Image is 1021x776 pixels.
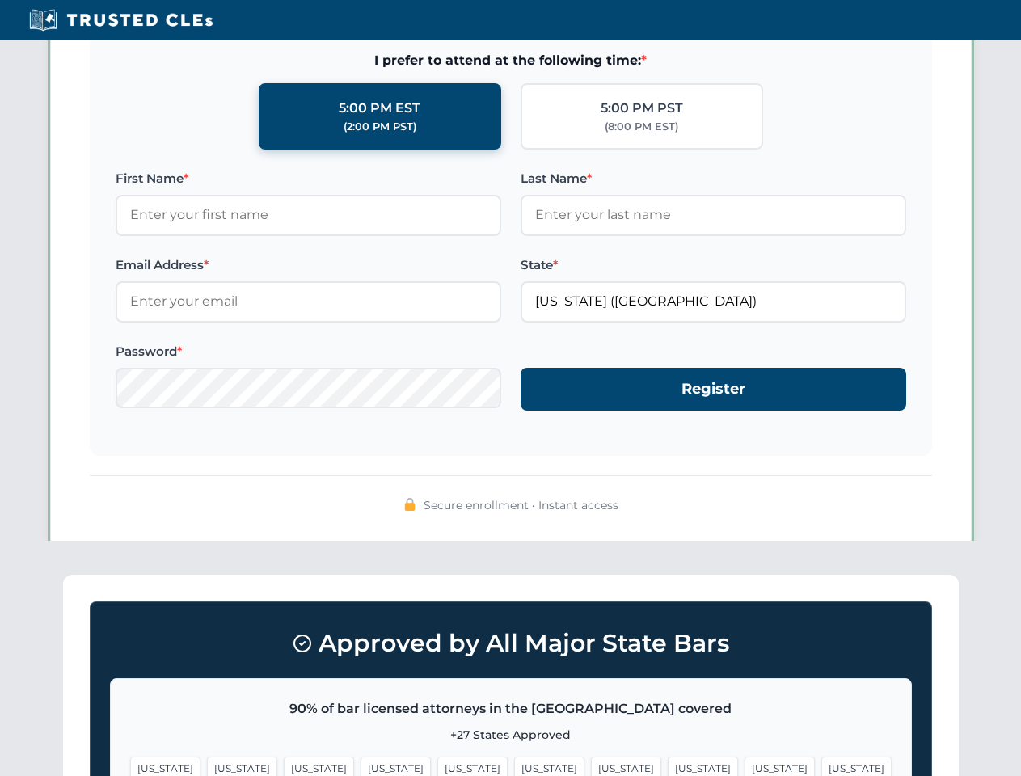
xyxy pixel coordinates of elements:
[403,498,416,511] img: 🔒
[116,169,501,188] label: First Name
[521,281,906,322] input: Florida (FL)
[521,368,906,411] button: Register
[110,622,912,665] h3: Approved by All Major State Bars
[24,8,217,32] img: Trusted CLEs
[521,195,906,235] input: Enter your last name
[130,698,892,719] p: 90% of bar licensed attorneys in the [GEOGRAPHIC_DATA] covered
[116,195,501,235] input: Enter your first name
[521,169,906,188] label: Last Name
[130,726,892,744] p: +27 States Approved
[116,50,906,71] span: I prefer to attend at the following time:
[344,119,416,135] div: (2:00 PM PST)
[116,342,501,361] label: Password
[116,281,501,322] input: Enter your email
[601,98,683,119] div: 5:00 PM PST
[339,98,420,119] div: 5:00 PM EST
[521,255,906,275] label: State
[424,496,618,514] span: Secure enrollment • Instant access
[605,119,678,135] div: (8:00 PM EST)
[116,255,501,275] label: Email Address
